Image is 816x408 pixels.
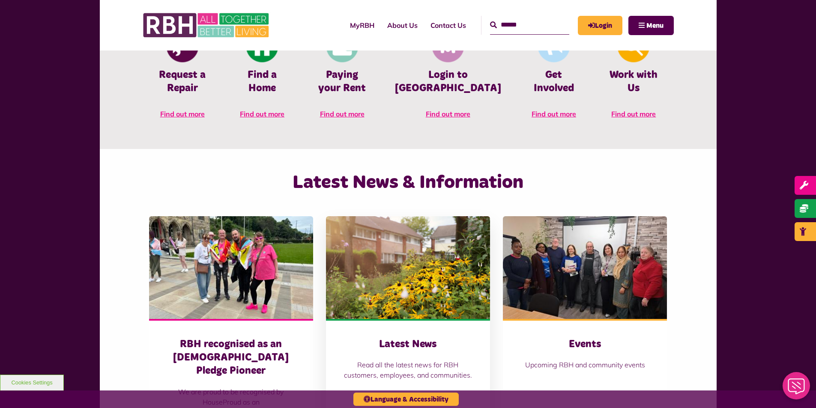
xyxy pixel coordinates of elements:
[395,68,501,95] h4: Login to [GEOGRAPHIC_DATA]
[143,29,222,128] a: Report Repair Request a Repair Find out more
[382,29,514,128] a: Membership And Mutuality Login to [GEOGRAPHIC_DATA] Find out more
[160,110,205,118] span: Find out more
[235,68,289,95] h4: Find a Home
[578,16,622,35] a: MyRBH
[326,216,490,319] img: SAZ MEDIA RBH HOUSING4
[343,338,473,351] h3: Latest News
[611,110,656,118] span: Find out more
[149,216,313,319] img: RBH customers and colleagues at the Rochdale Pride event outside the town hall
[607,68,661,95] h4: Work with Us
[240,110,284,118] span: Find out more
[646,22,664,29] span: Menu
[628,16,674,35] button: Navigation
[777,369,816,408] iframe: Netcall Web Assistant for live chat
[320,110,365,118] span: Find out more
[343,360,473,380] p: Read all the latest news for RBH customers, employees, and communities.
[315,68,369,95] h4: Paying your Rent
[222,29,302,128] a: Find A Home Find a Home Find out more
[490,16,569,34] input: Search
[344,14,381,37] a: MyRBH
[143,9,271,42] img: RBH
[231,170,585,195] h2: Latest News & Information
[527,68,581,95] h4: Get Involved
[155,68,209,95] h4: Request a Repair
[302,29,382,128] a: Pay Rent Paying your Rent Find out more
[594,29,673,128] a: Looking For A Job Work with Us Find out more
[503,216,667,319] img: Group photo of customers and colleagues at Spotland Community Centre
[532,110,576,118] span: Find out more
[514,29,594,128] a: Get Involved Get Involved Find out more
[424,14,472,37] a: Contact Us
[520,360,650,370] p: Upcoming RBH and community events
[520,338,650,351] h3: Events
[166,338,296,378] h3: RBH recognised as an [DEMOGRAPHIC_DATA] Pledge Pioneer
[353,393,459,406] button: Language & Accessibility
[426,110,470,118] span: Find out more
[381,14,424,37] a: About Us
